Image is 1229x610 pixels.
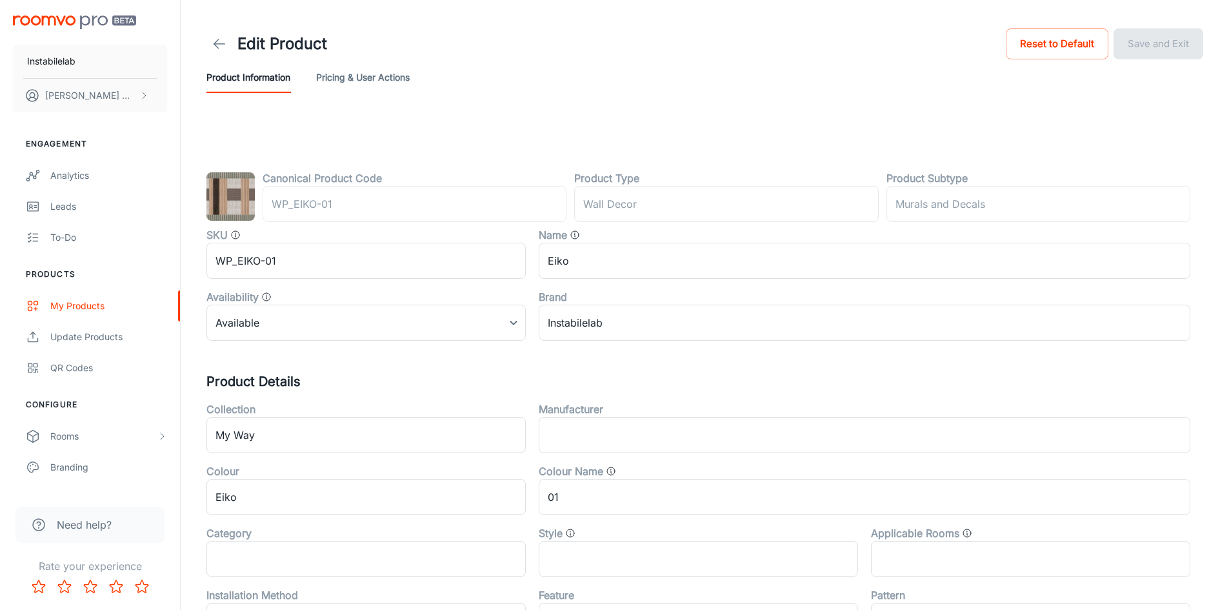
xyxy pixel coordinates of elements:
button: Rate 1 star [26,574,52,600]
div: QR Codes [50,361,167,375]
svg: Product style, such as "Traditional" or "Minimalist" [565,528,575,538]
p: Instabilelab [27,54,75,68]
label: Collection [206,402,255,417]
label: Manufacturer [539,402,603,417]
label: Installation Method [206,587,298,603]
label: Brand [539,289,567,305]
label: Pattern [871,587,905,603]
div: Available [206,305,526,341]
div: Texts [50,491,167,505]
label: Style [539,525,563,541]
button: Rate 4 star [103,574,129,600]
label: Availability [206,289,259,305]
label: Feature [539,587,574,603]
label: Name [539,227,567,243]
svg: Product name [570,230,580,240]
svg: The type of rooms this product can be applied to [962,528,972,538]
div: Branding [50,460,167,474]
label: SKU [206,227,228,243]
label: Product Type [574,170,639,186]
label: Colour [206,463,239,479]
img: Eiko [206,172,255,221]
svg: General colour categories. i.e Cloud, Eclipse, Gallery Opening [606,466,616,476]
label: Colour Name [539,463,603,479]
span: Need help? [57,517,112,533]
button: Rate 5 star [129,574,155,600]
div: Analytics [50,168,167,183]
svg: SKU for the product [230,230,241,240]
button: Rate 3 star [77,574,103,600]
div: Leads [50,199,167,214]
svg: Value that determines whether the product is available, discontinued, or out of stock [261,292,272,302]
button: Instabilelab [13,45,167,78]
label: Product Subtype [886,170,968,186]
button: [PERSON_NAME] Menin [13,79,167,112]
div: Rooms [50,429,157,443]
button: Rate 2 star [52,574,77,600]
h5: Product Details [206,372,1203,391]
button: Pricing & User Actions [316,62,410,93]
img: Roomvo PRO Beta [13,15,136,29]
label: Applicable Rooms [871,525,959,541]
p: [PERSON_NAME] Menin [45,88,136,103]
h1: Edit Product [237,32,327,56]
div: My Products [50,299,167,313]
div: Update Products [50,330,167,344]
label: Canonical Product Code [263,170,382,186]
p: Rate your experience [10,558,170,574]
button: Product Information [206,62,290,93]
div: To-do [50,230,167,245]
button: Reset to Default [1006,28,1108,59]
label: Category [206,525,252,541]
